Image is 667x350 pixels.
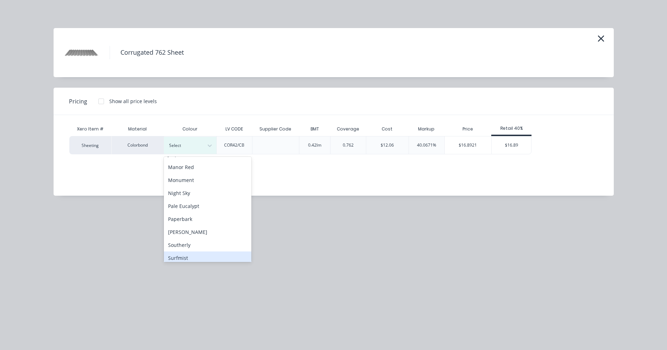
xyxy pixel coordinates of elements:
div: [PERSON_NAME] [164,226,251,238]
div: Price [444,122,492,136]
span: Pricing [69,97,87,106]
div: COR42/CB [224,142,244,148]
div: Material [111,122,164,136]
div: Colour [164,122,216,136]
div: LV CODE [220,120,249,138]
div: Paperbark [164,213,251,226]
div: Colorbond [111,136,164,154]
div: Southerly [164,238,251,251]
div: Coverage [331,120,365,138]
div: Cost [366,122,409,136]
div: BMT [305,120,325,138]
div: 40.0671% [417,142,436,148]
div: $16.89 [492,136,531,154]
div: Monument [164,174,251,187]
div: Markup [409,122,444,136]
h4: Corrugated 762 Sheet [110,46,194,59]
div: Sheeting [69,136,111,154]
div: 0.762 [343,142,354,148]
div: Pale Eucalypt [164,200,251,213]
div: Retail 40% [491,125,531,132]
div: Surfmist [164,251,251,264]
div: Supplier Code [254,120,297,138]
div: Show all price levels [109,97,157,105]
div: Manor Red [164,161,251,174]
div: $12.06 [381,142,394,148]
div: $16.8921 [445,136,492,154]
img: Corrugated 762 Sheet [64,35,99,70]
div: Xero Item # [69,122,111,136]
div: Night Sky [164,187,251,200]
div: 0.42lm [308,142,321,148]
